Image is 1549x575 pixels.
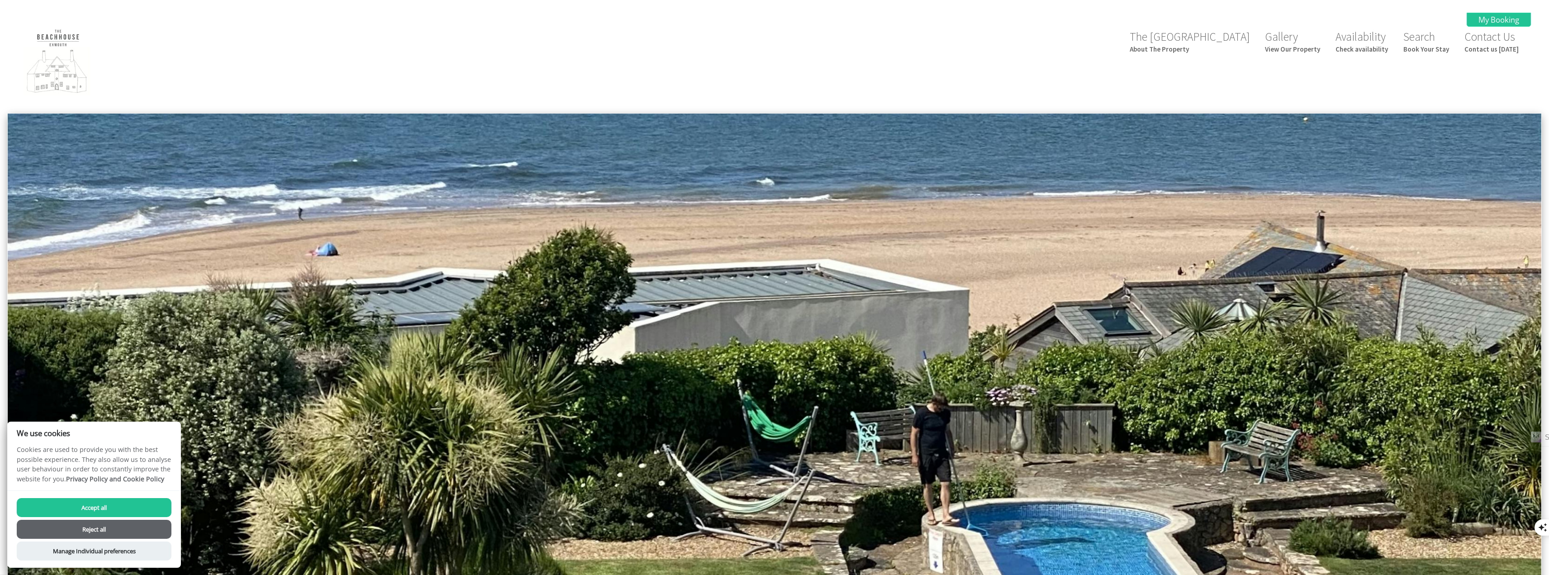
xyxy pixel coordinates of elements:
small: Check availability [1336,45,1388,53]
small: View Our Property [1265,45,1320,53]
button: Manage Individual preferences [17,542,171,561]
a: SearchBook Your Stay [1403,29,1449,53]
h2: We use cookies [7,429,181,437]
a: The [GEOGRAPHIC_DATA]About The Property [1130,29,1250,53]
p: Cookies are used to provide you with the best possible experience. They also allow us to analyse ... [7,445,181,490]
button: Accept all [17,498,171,517]
a: My Booking [1467,13,1531,27]
img: The Beach House Exmouth [13,26,103,100]
a: AvailabilityCheck availability [1336,29,1388,53]
a: Contact UsContact us [DATE] [1464,29,1519,53]
small: About The Property [1130,45,1250,53]
a: GalleryView Our Property [1265,29,1320,53]
a: Privacy Policy and Cookie Policy [66,475,164,483]
small: Book Your Stay [1403,45,1449,53]
small: Contact us [DATE] [1464,45,1519,53]
button: Reject all [17,520,171,539]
